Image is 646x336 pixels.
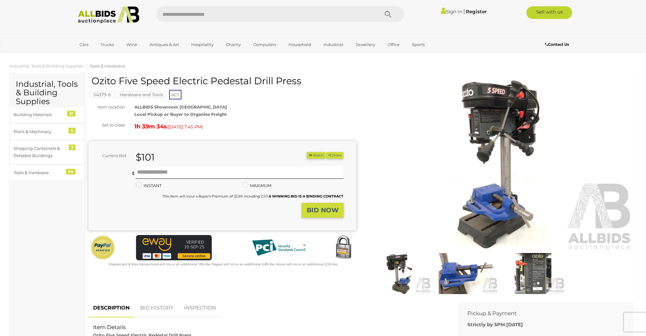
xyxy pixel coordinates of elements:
[284,39,315,50] a: Household
[545,42,569,47] b: Contact Us
[122,39,141,50] a: Wine
[352,39,379,50] a: Jewellery
[84,103,130,111] div: Item location
[408,39,429,50] a: Sports
[90,235,116,260] img: Official PayPal Seal
[90,91,115,98] mark: 54379-6
[9,140,85,164] a: Shipping Containers & Portable Buildings 3
[136,182,162,189] label: INSTANT
[16,80,79,106] h2: Industrial, Tools & Building Supplies
[134,112,227,117] strong: Local Pickup or Buyer to Organise Freight
[242,182,271,189] label: MAXIMUM
[66,169,75,174] div: 84
[307,152,325,159] li: Watch this item
[319,39,347,50] a: Industrial
[167,124,203,129] span: ( )
[501,253,565,294] img: Ozito Five Speed Electric Pedestal Drill Press
[163,194,343,198] small: This Item will incur a Buyer's Premium of 22.5% including GST.
[90,63,125,68] a: Tools & Hardware
[441,9,462,15] a: Sign In
[331,235,356,260] img: Secured by Rapid SSL
[169,90,181,99] span: ACT
[69,144,75,150] div: 3
[134,123,167,130] strong: 1h 39m 34s
[463,8,465,15] span: |
[108,262,338,266] small: Mastercard & Visa transactions will incur an additional 1.9% fee. Paypal will incur an additional...
[84,121,130,129] div: Set to close
[269,194,343,198] b: A WINNING BID IS A BINDING CONTRACT
[383,39,404,50] a: Office
[14,169,66,176] div: Tools & Hardware
[92,76,355,86] h1: Ozito Five Speed Electric Pedestal Drill Press
[116,91,167,98] mark: Hardware and Tools
[179,299,221,317] a: INSPECTION
[9,106,85,123] a: Building Materials 31
[93,324,444,330] h2: Item Details
[467,310,614,316] h2: Pickup & Payment
[168,124,202,130] span: [DATE] 7:45 PM
[90,92,115,97] a: 54379-6
[249,39,280,50] a: Computers
[9,123,85,140] a: Plant & Machinery 4
[14,128,66,135] div: Plant & Machinery
[68,128,75,133] div: 4
[187,39,218,50] a: Hospitality
[67,111,75,116] div: 31
[467,321,523,327] b: Strictly by 5PM [DATE]
[88,299,134,317] a: DESCRIPTION
[75,39,92,50] a: Cars
[366,79,634,251] img: Ozito Five Speed Electric Pedestal Drill Press
[434,253,498,294] img: Ozito Five Speed Electric Pedestal Drill Press
[97,39,118,50] a: Trucks
[466,9,487,15] a: Register
[136,235,212,260] img: eWAY Payment Gateway
[14,145,66,160] div: Shipping Containers & Portable Buildings
[307,152,325,159] button: Watch
[9,164,85,181] a: Tools & Hardware 84
[302,203,344,218] button: BID NOW
[145,39,183,50] a: Antiques & Art
[545,41,571,48] a: Contact Us
[307,206,339,214] strong: BID NOW
[222,39,245,50] a: Charity
[74,6,143,24] img: Allbids.com.au
[367,253,431,294] img: Ozito Five Speed Electric Pedestal Drill Press
[14,111,66,118] div: Building Materials
[75,50,128,60] a: [GEOGRAPHIC_DATA]
[526,6,572,19] a: Sell with us
[136,151,155,163] strong: $101
[88,152,131,159] div: Current Bid
[326,152,343,159] button: Share
[9,63,83,68] a: Industrial, Tools & Building Supplies
[134,104,227,109] strong: ALLBIDS Showroom [GEOGRAPHIC_DATA]
[247,235,310,260] img: PCI DSS compliant
[135,299,178,317] a: BID HISTORY
[116,92,167,97] a: Hardware and Tools
[372,6,404,22] button: Search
